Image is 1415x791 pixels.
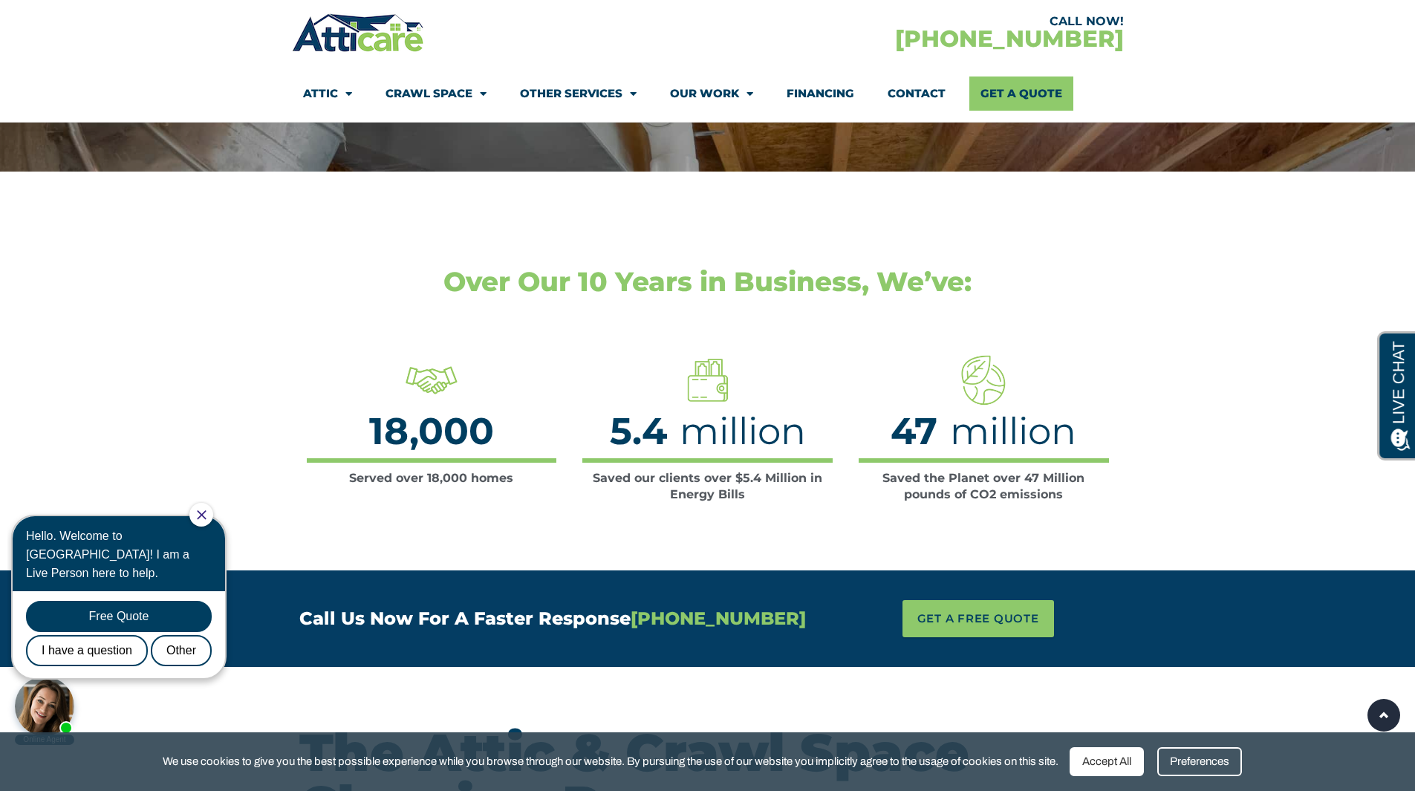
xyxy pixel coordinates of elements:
iframe: Chat Invitation [7,501,245,746]
div: Saved the Planet over 47 Million pounds of CO2 emissions [859,470,1109,504]
span: 18,000 [369,408,494,454]
div: Preferences [1157,747,1242,776]
a: Our Work [670,77,753,111]
a: Other Services [520,77,637,111]
a: Get A Quote [969,77,1073,111]
span: [PHONE_NUMBER] [631,608,806,629]
div: Accept All [1070,747,1144,776]
h4: Call Us Now For A Faster Response [299,610,825,628]
a: Contact [888,77,946,111]
span: Opens a chat window [36,12,120,30]
span: We use cookies to give you the best possible experience while you browse through our website. By ... [163,752,1058,771]
a: GET A FREE QUOTE [902,600,1054,637]
a: Crawl Space [386,77,487,111]
a: Attic [303,77,352,111]
nav: Menu [303,77,1113,111]
span: million [680,408,806,454]
div: CALL NOW! [708,16,1124,27]
span: million [950,408,1076,454]
span: 47 [891,408,937,454]
span: 5.4 [610,408,667,454]
div: Served over 18,000 homes [307,470,557,486]
span: GET A FREE QUOTE [917,608,1039,630]
div: Saved our clients over $5.4 Million in Energy Bills [582,470,833,504]
a: Financing [787,77,854,111]
h3: Over Our 10 Years in Business, We’ve: [299,268,1116,295]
